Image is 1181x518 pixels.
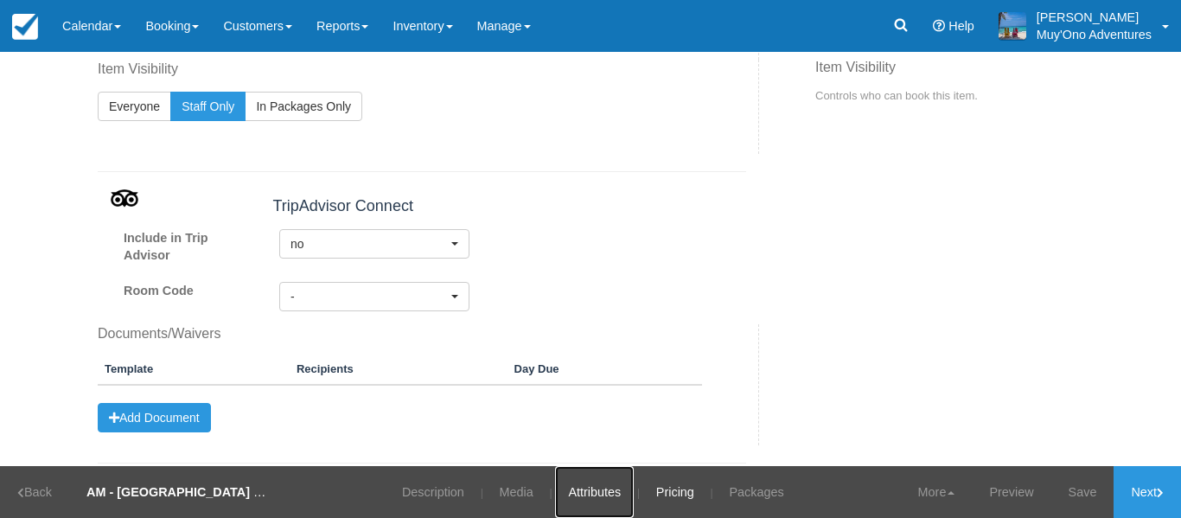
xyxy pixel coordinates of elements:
[98,355,290,386] th: Template
[98,92,171,121] button: Everyone
[182,99,234,113] span: Staff Only
[170,92,246,121] button: Staff Only
[815,60,1083,87] h3: Item Visibility
[1114,466,1181,518] a: Next
[933,20,945,32] i: Help
[86,485,345,499] strong: AM - [GEOGRAPHIC_DATA] Dive or Snorkel
[111,229,266,265] label: Include in Trip Advisor
[972,466,1050,518] a: Preview
[290,288,447,305] span: -
[109,99,160,113] span: Everyone
[279,229,469,259] button: no
[111,282,266,300] label: Room Code
[98,60,702,80] label: Item Visibility
[901,466,973,518] a: More
[1051,466,1114,518] a: Save
[290,355,508,386] th: Recipients
[12,14,38,40] img: checkfront-main-nav-mini-logo.png
[290,235,447,253] span: no
[487,466,546,518] a: Media
[508,355,688,386] th: Day Due
[279,282,469,311] button: -
[643,466,707,518] a: Pricing
[111,189,138,217] img: TripAdvisor.png
[1037,26,1152,43] p: Muy'Ono Adventures
[98,324,702,344] label: Documents/Waivers
[1037,9,1152,26] p: [PERSON_NAME]
[389,466,477,518] a: Description
[245,92,362,121] button: In Packages Only
[256,99,351,113] span: In Packages Only
[815,87,1083,104] p: Controls who can book this item.
[948,19,974,33] span: Help
[98,403,211,432] button: Add Document
[555,466,634,518] a: Attributes
[999,12,1026,40] img: A15
[260,198,747,215] h4: TripAdvisor Connect
[717,466,797,518] a: Packages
